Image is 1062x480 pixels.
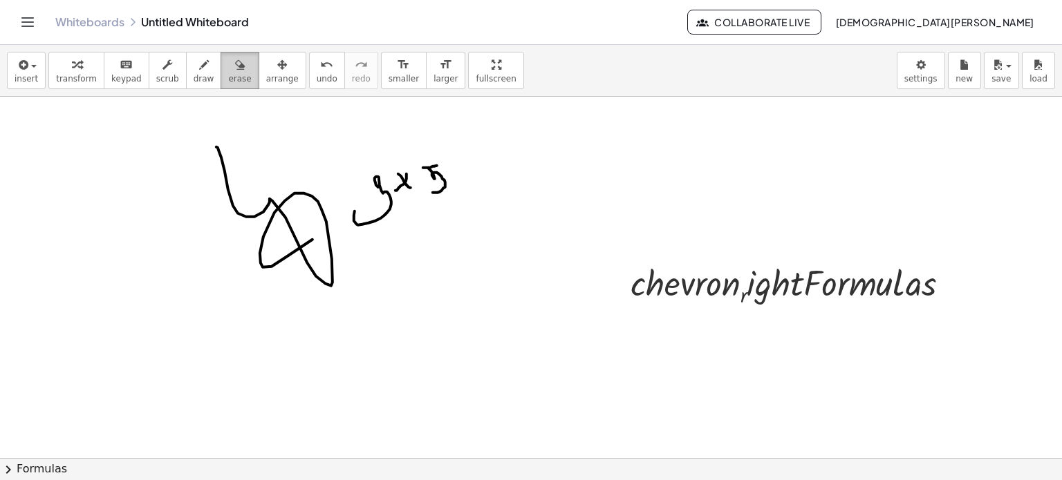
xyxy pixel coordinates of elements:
span: smaller [389,74,419,84]
button: load [1022,52,1055,89]
button: keyboardkeypad [104,52,149,89]
span: undo [317,74,337,84]
button: redoredo [344,52,378,89]
span: new [956,74,973,84]
span: insert [15,74,38,84]
span: Collaborate Live [699,16,810,28]
button: save [984,52,1019,89]
i: keyboard [120,57,133,73]
span: erase [228,74,251,84]
span: save [991,74,1011,84]
button: format_sizelarger [426,52,465,89]
button: new [948,52,981,89]
span: load [1030,74,1047,84]
button: fullscreen [468,52,523,89]
button: settings [897,52,945,89]
span: draw [194,74,214,84]
i: redo [355,57,368,73]
i: format_size [397,57,410,73]
span: keypad [111,74,142,84]
button: Collaborate Live [687,10,821,35]
span: arrange [266,74,299,84]
span: fullscreen [476,74,516,84]
i: undo [320,57,333,73]
button: Toggle navigation [17,11,39,33]
span: larger [434,74,458,84]
a: Whiteboards [55,15,124,29]
span: scrub [156,74,179,84]
button: [DEMOGRAPHIC_DATA][PERSON_NAME] [824,10,1045,35]
span: [DEMOGRAPHIC_DATA][PERSON_NAME] [835,16,1034,28]
span: redo [352,74,371,84]
span: transform [56,74,97,84]
button: draw [186,52,222,89]
button: undoundo [309,52,345,89]
i: format_size [439,57,452,73]
button: erase [221,52,259,89]
button: scrub [149,52,187,89]
button: insert [7,52,46,89]
span: settings [904,74,938,84]
button: transform [48,52,104,89]
button: arrange [259,52,306,89]
button: format_sizesmaller [381,52,427,89]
